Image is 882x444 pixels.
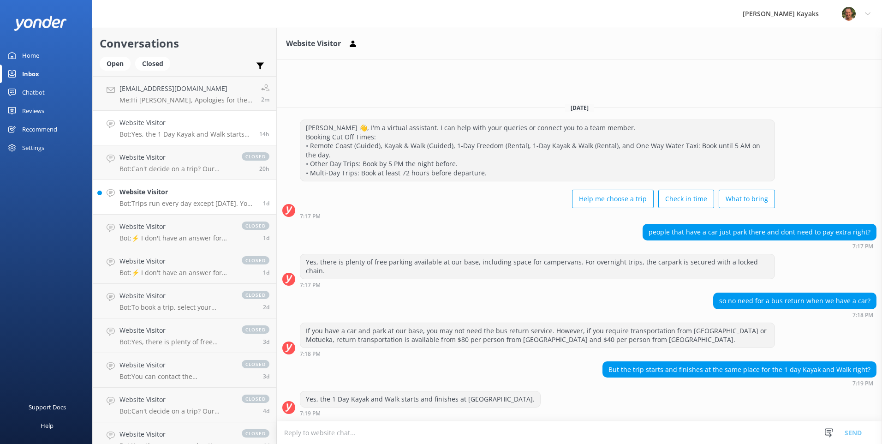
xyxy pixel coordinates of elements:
p: Bot: Yes, the 1 Day Kayak and Walk starts and finishes at [GEOGRAPHIC_DATA]. [119,130,252,138]
a: Website VisitorBot:Yes, the 1 Day Kayak and Walk starts and finishes at [GEOGRAPHIC_DATA].14h [93,111,276,145]
h4: [EMAIL_ADDRESS][DOMAIN_NAME] [119,84,254,94]
span: closed [242,429,269,438]
p: Bot: Yes, there is plenty of free parking available at our base, including space for campervans. ... [119,338,232,346]
span: closed [242,325,269,334]
h2: Conversations [100,35,269,52]
div: Yes, there is plenty of free parking available at our base, including space for campervans. For o... [300,254,775,279]
strong: 7:17 PM [300,282,321,288]
span: Oct 01 2025 03:25pm (UTC +13:00) Pacific/Auckland [263,269,269,276]
div: Open [100,57,131,71]
p: Bot: ⚡ I don't have an answer for that in my knowledge base. Please try and rephrase your questio... [119,234,232,242]
span: Oct 01 2025 07:05am (UTC +13:00) Pacific/Auckland [263,303,269,311]
div: Reviews [22,102,44,120]
div: Oct 02 2025 07:17pm (UTC +13:00) Pacific/Auckland [300,282,775,288]
span: Oct 02 2025 01:12pm (UTC +13:00) Pacific/Auckland [259,165,269,173]
div: Chatbot [22,83,45,102]
h4: Website Visitor [119,360,232,370]
div: Recommend [22,120,57,138]
a: Website VisitorBot:⚡ I don't have an answer for that in my knowledge base. Please try and rephras... [93,249,276,284]
span: closed [242,291,269,299]
div: Inbox [22,65,39,83]
span: closed [242,152,269,161]
p: Bot: You can contact the [PERSON_NAME] Kayaks team by calling [PHONE_NUMBER] or emailing [EMAIL_A... [119,372,232,381]
span: closed [242,222,269,230]
a: Website VisitorBot:To book a trip, select your desired tour from the options available on our web... [93,284,276,318]
div: If you have a car and park at our base, you may not need the bus return service. However, if you ... [300,323,775,348]
button: Help me choose a trip [572,190,654,208]
h4: Website Visitor [119,222,232,232]
h4: Website Visitor [119,152,232,162]
div: Home [22,46,39,65]
div: Oct 02 2025 07:19pm (UTC +13:00) Pacific/Auckland [602,380,876,386]
span: closed [242,256,269,264]
div: [PERSON_NAME] 👋, I'm a virtual assistant. I can help with your queries or connect you to a team m... [300,120,775,181]
span: closed [242,360,269,368]
p: Bot: Can't decide on a trip? Our interactive quiz can help recommend a great trip to take! Just c... [119,165,232,173]
span: Sep 29 2025 10:48pm (UTC +13:00) Pacific/Auckland [263,338,269,346]
h4: Website Visitor [119,291,232,301]
strong: 7:18 PM [300,351,321,357]
a: Website VisitorBot:⚡ I don't have an answer for that in my knowledge base. Please try and rephras... [93,215,276,249]
a: Website VisitorBot:Yes, there is plenty of free parking available at our base, including space fo... [93,318,276,353]
strong: 7:17 PM [300,214,321,219]
div: Support Docs [29,398,66,416]
p: Me: Hi [PERSON_NAME], Apologies for the hassle, we had website glitch, I've now amended the trip ... [119,96,254,104]
p: Bot: Trips run every day except [DATE]. You can check live availability and specific dates for ea... [119,199,256,208]
a: Website VisitorBot:Can't decide on a trip? Our interactive quiz can help recommend a great trip t... [93,145,276,180]
a: Open [100,58,135,68]
p: Bot: To book a trip, select your desired tour from the options available on our website. Each tri... [119,303,232,312]
span: Oct 03 2025 09:44am (UTC +13:00) Pacific/Auckland [261,96,269,103]
div: Help [41,416,54,435]
strong: 7:18 PM [852,312,873,318]
span: Oct 02 2025 08:06am (UTC +13:00) Pacific/Auckland [263,199,269,207]
div: so no need for a bus return when we have a car? [714,293,876,309]
div: Yes, the 1 Day Kayak and Walk starts and finishes at [GEOGRAPHIC_DATA]. [300,391,540,407]
h4: Website Visitor [119,429,232,439]
button: Check in time [658,190,714,208]
img: 49-1662257987.jpg [842,7,856,21]
img: yonder-white-logo.png [14,16,67,31]
strong: 7:17 PM [852,244,873,249]
strong: 7:19 PM [300,411,321,416]
div: people that have a car just park there and dont need to pay extra right? [643,224,876,240]
h3: Website Visitor [286,38,341,50]
p: Bot: ⚡ I don't have an answer for that in my knowledge base. Please try and rephrase your questio... [119,269,232,277]
strong: 7:19 PM [852,381,873,386]
div: Oct 02 2025 07:17pm (UTC +13:00) Pacific/Auckland [300,213,775,219]
div: Oct 02 2025 07:18pm (UTC +13:00) Pacific/Auckland [300,350,775,357]
button: What to bring [719,190,775,208]
span: Sep 29 2025 02:13pm (UTC +13:00) Pacific/Auckland [263,372,269,380]
div: But the trip starts and finishes at the same place for the 1 day Kayak and Walk right? [603,362,876,378]
div: Oct 02 2025 07:19pm (UTC +13:00) Pacific/Auckland [300,410,541,416]
a: [EMAIL_ADDRESS][DOMAIN_NAME]Me:Hi [PERSON_NAME], Apologies for the hassle, we had website glitch,... [93,76,276,111]
h4: Website Visitor [119,395,232,405]
h4: Website Visitor [119,118,252,128]
h4: Website Visitor [119,256,232,266]
span: Sep 28 2025 08:33pm (UTC +13:00) Pacific/Auckland [263,407,269,415]
h4: Website Visitor [119,187,256,197]
a: Website VisitorBot:You can contact the [PERSON_NAME] Kayaks team by calling [PHONE_NUMBER] or ema... [93,353,276,388]
a: Website VisitorBot:Can't decide on a trip? Our interactive quiz can help recommend a great trip t... [93,388,276,422]
div: Settings [22,138,44,157]
span: Oct 02 2025 07:19pm (UTC +13:00) Pacific/Auckland [259,130,269,138]
span: [DATE] [565,104,594,112]
h4: Website Visitor [119,325,232,336]
a: Closed [135,58,175,68]
span: closed [242,395,269,403]
span: Oct 01 2025 03:50pm (UTC +13:00) Pacific/Auckland [263,234,269,242]
a: Website VisitorBot:Trips run every day except [DATE]. You can check live availability and specifi... [93,180,276,215]
div: Closed [135,57,170,71]
div: Oct 02 2025 07:17pm (UTC +13:00) Pacific/Auckland [643,243,876,249]
p: Bot: Can't decide on a trip? Our interactive quiz can help recommend a great trip to take! Just c... [119,407,232,415]
div: Oct 02 2025 07:18pm (UTC +13:00) Pacific/Auckland [713,312,876,318]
